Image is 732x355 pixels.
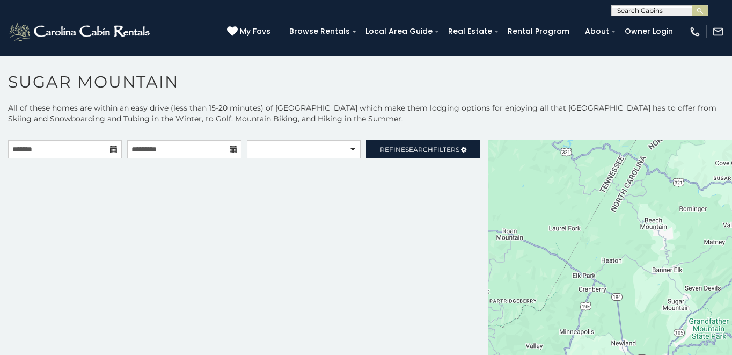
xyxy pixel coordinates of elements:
img: White-1-2.png [8,21,153,42]
a: Real Estate [443,23,497,40]
a: Local Area Guide [360,23,438,40]
span: My Favs [240,26,270,37]
a: Browse Rentals [284,23,355,40]
a: About [580,23,614,40]
img: mail-regular-white.png [712,26,724,38]
span: Refine Filters [380,146,459,154]
a: RefineSearchFilters [366,140,480,158]
img: phone-regular-white.png [689,26,701,38]
a: Rental Program [502,23,575,40]
span: Search [405,146,433,154]
a: Owner Login [619,23,678,40]
a: My Favs [227,26,273,38]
